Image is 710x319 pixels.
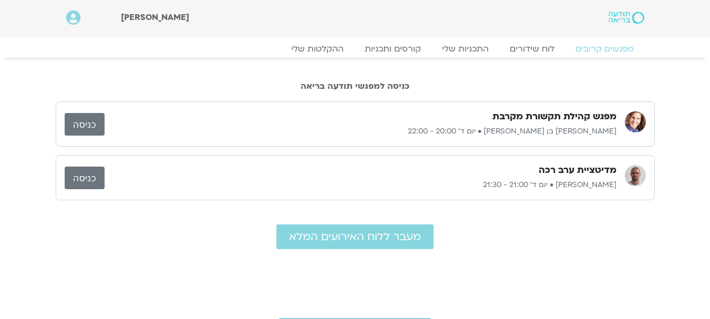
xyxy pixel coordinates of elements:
[66,44,644,54] nav: Menu
[539,164,616,177] h3: מדיטציית ערב רכה
[65,113,105,136] a: כניסה
[105,179,616,191] p: [PERSON_NAME] • יום ד׳ 21:00 - 21:30
[625,165,646,186] img: דקל קנטי
[65,167,105,189] a: כניסה
[289,231,421,243] span: מעבר ללוח האירועים המלא
[276,224,434,249] a: מעבר ללוח האירועים המלא
[56,81,655,91] h2: כניסה למפגשי תודעה בריאה
[121,12,189,23] span: [PERSON_NAME]
[431,44,499,54] a: התכניות שלי
[565,44,644,54] a: מפגשים קרובים
[625,111,646,132] img: שאנייה כהן בן חיים
[354,44,431,54] a: קורסים ותכניות
[492,110,616,123] h3: מפגש קהילת תקשורת מקרבת
[499,44,565,54] a: לוח שידורים
[105,125,616,138] p: [PERSON_NAME] בן [PERSON_NAME] • יום ד׳ 20:00 - 22:00
[281,44,354,54] a: ההקלטות שלי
